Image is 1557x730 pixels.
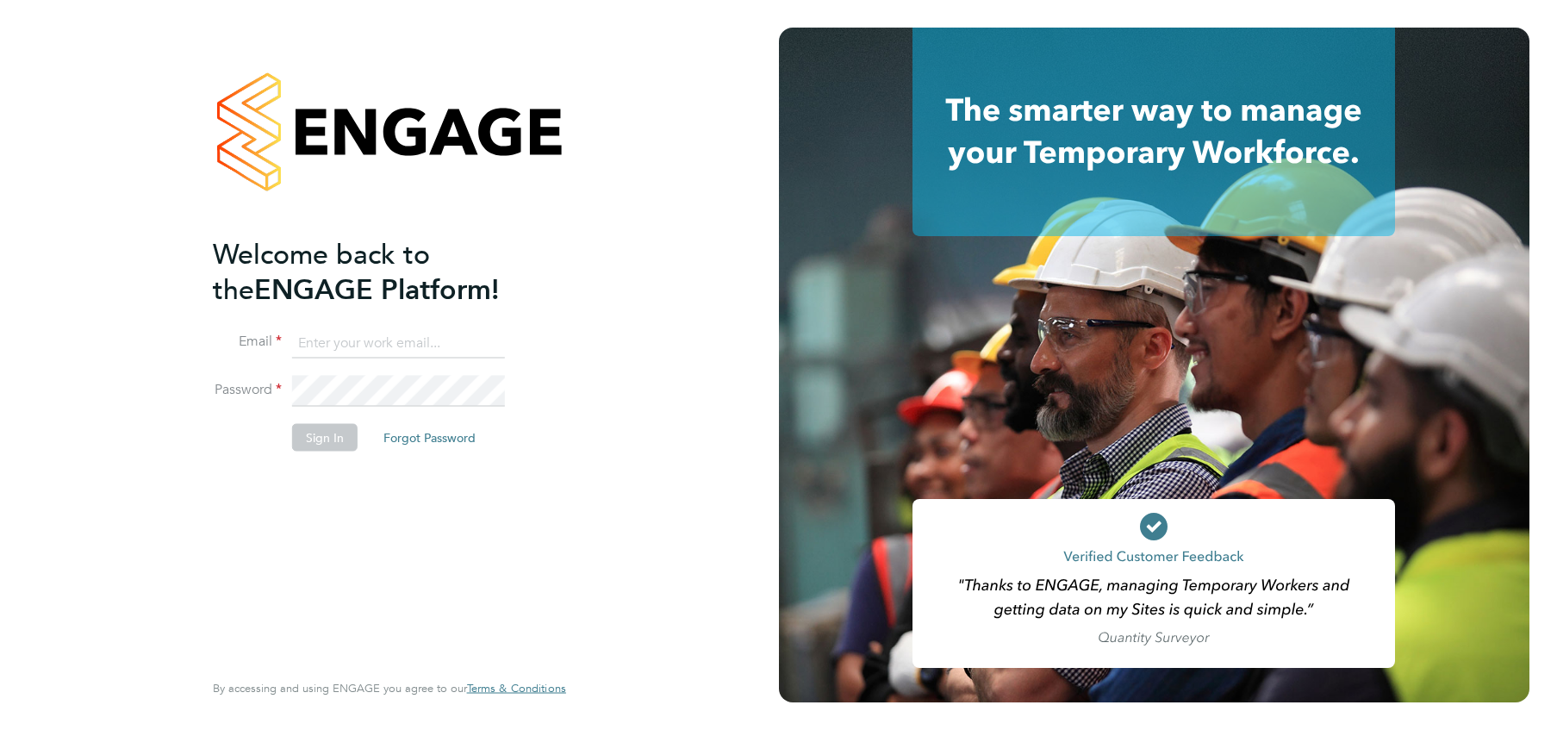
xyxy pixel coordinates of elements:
input: Enter your work email... [292,328,505,359]
span: By accessing and using ENGAGE you agree to our [213,681,566,696]
label: Password [213,381,282,399]
a: Terms & Conditions [467,682,566,696]
label: Email [213,333,282,351]
h2: ENGAGE Platform! [213,236,549,307]
span: Welcome back to the [213,237,430,306]
button: Sign In [292,424,358,452]
button: Forgot Password [370,424,489,452]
